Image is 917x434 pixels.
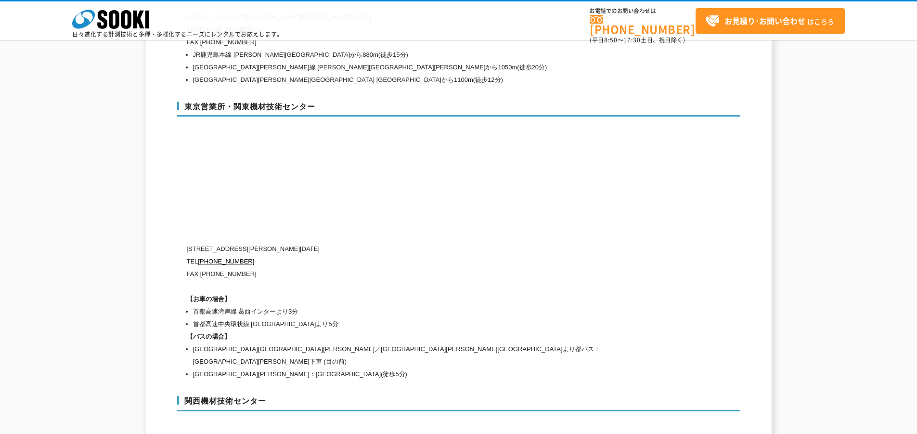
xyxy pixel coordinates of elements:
[193,305,649,318] li: 首都高速湾岸線 葛西インターより3分
[187,268,649,280] p: FAX [PHONE_NUMBER]
[177,102,740,117] h3: 東京営業所・関東機材技術センター
[590,8,696,14] span: お電話でのお問い合わせは
[193,343,649,368] li: [GEOGRAPHIC_DATA][GEOGRAPHIC_DATA][PERSON_NAME]／[GEOGRAPHIC_DATA][PERSON_NAME][GEOGRAPHIC_DATA]より...
[187,255,649,268] p: TEL
[193,49,649,61] li: JR鹿児島本線 [PERSON_NAME][GEOGRAPHIC_DATA]から880m(徒歩15分)
[193,61,649,74] li: [GEOGRAPHIC_DATA][PERSON_NAME]線 [PERSON_NAME][GEOGRAPHIC_DATA][PERSON_NAME]から1050m(徒歩20分)
[193,318,649,330] li: 首都高速中央環状線 [GEOGRAPHIC_DATA]より5分
[590,15,696,35] a: [PHONE_NUMBER]
[193,74,649,86] li: [GEOGRAPHIC_DATA][PERSON_NAME][GEOGRAPHIC_DATA] [GEOGRAPHIC_DATA]から1100m(徒歩12分)
[198,258,254,265] a: [PHONE_NUMBER]
[187,330,649,343] h1: 【バスの場合】
[187,293,649,305] h1: 【お車の場合】
[696,8,845,34] a: お見積り･お問い合わせはこちら
[604,36,618,44] span: 8:50
[705,14,834,28] span: はこちら
[724,15,805,26] strong: お見積り･お問い合わせ
[72,31,283,37] p: 日々進化する計測技術と多種・多様化するニーズにレンタルでお応えします。
[193,368,649,381] li: [GEOGRAPHIC_DATA][PERSON_NAME]：[GEOGRAPHIC_DATA](徒歩5分)
[187,243,649,255] p: [STREET_ADDRESS][PERSON_NAME][DATE]
[590,36,685,44] span: (平日 ～ 土日、祝日除く)
[177,396,740,411] h3: 関西機材技術センター
[623,36,641,44] span: 17:30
